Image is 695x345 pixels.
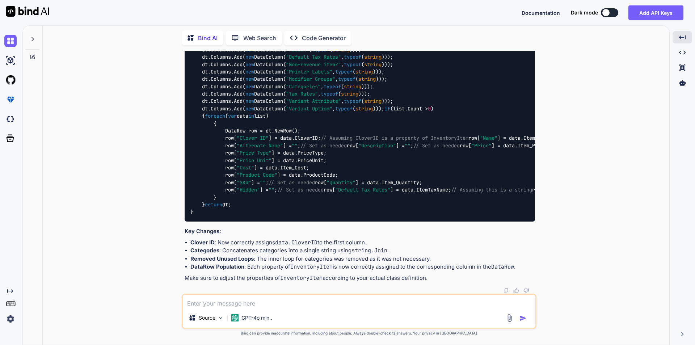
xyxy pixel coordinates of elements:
span: string [355,105,373,112]
img: like [513,288,519,294]
span: Dark mode [571,9,598,16]
span: new [245,54,254,60]
span: "Description" [358,142,396,149]
span: "" [405,142,410,149]
span: Documentation [522,10,560,16]
strong: Clover ID [190,239,215,246]
span: "Alternate Name" [237,142,283,149]
span: "Default Tax Rates" [286,54,341,60]
span: "Default Tax Rates" [335,187,390,193]
span: "Variant Attribute" [286,98,341,105]
code: data.CloverID [275,239,317,246]
span: typeof [338,76,355,83]
p: Make sure to adjust the properties of according to your actual class definition. [185,274,535,282]
li: : Concatenates categories into a single string using . [190,247,535,255]
span: "Price" [471,142,492,149]
span: if [384,105,390,112]
span: return [205,201,222,208]
img: attachment [505,314,514,322]
li: : Now correctly assigns to the first column. [190,239,535,247]
p: GPT-4o min.. [241,314,272,321]
span: "Price Type" [237,150,271,156]
span: "Modifier Groups" [286,76,335,83]
span: "Price Unit" [237,157,271,164]
span: in [248,113,254,119]
p: Web Search [243,34,276,42]
span: "Name" [480,135,497,142]
span: string [364,98,382,105]
code: InventoryItem [280,274,323,282]
img: ai-studio [4,54,17,67]
span: // Set as needed [269,179,315,186]
span: string [355,68,373,75]
span: string [364,61,382,68]
span: "SKU" [237,179,251,186]
span: // Set as needed [277,187,324,193]
span: new [245,68,254,75]
img: copy [503,288,509,294]
img: settings [4,313,17,325]
p: Code Generator [302,34,346,42]
span: string [341,91,358,97]
li: : Each property of is now correctly assigned to the corresponding column in the . [190,263,535,271]
code: string.Join [351,247,387,254]
li: : The inner loop for categories was removed as it was not necessary. [190,255,535,263]
img: Bind AI [6,6,49,17]
span: "Variant Option" [286,105,332,112]
code: InventoryItem [290,263,333,270]
span: new [245,76,254,83]
span: string [358,76,376,83]
span: "Product Code" [237,172,277,178]
span: typeof [344,54,361,60]
img: dislike [523,288,529,294]
span: typeof [324,83,341,90]
span: new [245,91,254,97]
img: Pick Models [218,315,224,321]
span: "Clover ID" [237,135,269,142]
span: string [364,54,382,60]
img: GPT-4o mini [231,314,239,321]
span: string [344,83,361,90]
span: "Hidden" [237,187,260,193]
span: new [245,105,254,112]
span: 0 [428,105,431,112]
strong: Removed Unused Loops [190,255,254,262]
span: typeof [335,105,353,112]
span: new [245,61,254,68]
code: DataRow [491,263,514,270]
h3: Key Changes: [185,227,535,236]
span: // Assuming this is a string [451,187,532,193]
span: typeof [344,61,361,68]
span: "Tax Rates" [286,91,318,97]
span: "" [260,179,266,186]
img: icon [519,315,527,322]
span: typeof [344,98,361,105]
img: githubLight [4,74,17,86]
span: "" [292,142,298,149]
span: "Cost" [237,164,254,171]
p: Bind AI [198,34,218,42]
button: Add API Keys [628,5,683,20]
span: "Non-revenue item?" [286,61,341,68]
strong: DataRow Population [190,263,244,270]
button: Documentation [522,9,560,17]
span: new [245,83,254,90]
img: premium [4,93,17,106]
img: darkCloudIdeIcon [4,113,17,125]
span: "Printer Labels" [286,68,332,75]
span: "Categories" [286,83,321,90]
span: // Set as needed [300,142,347,149]
img: chat [4,35,17,47]
span: foreach [205,113,225,119]
strong: Categories [190,247,219,254]
span: "" [269,187,274,193]
span: typeof [335,68,353,75]
p: Source [199,314,215,321]
span: "Quantity" [327,179,355,186]
span: var [228,113,237,119]
p: Bind can provide inaccurate information, including about people. Always double-check its answers.... [182,331,536,336]
span: new [245,98,254,105]
span: typeof [321,91,338,97]
span: // Assuming CloverID is a property of InventoryItem [321,135,468,142]
span: // Set as needed [413,142,460,149]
